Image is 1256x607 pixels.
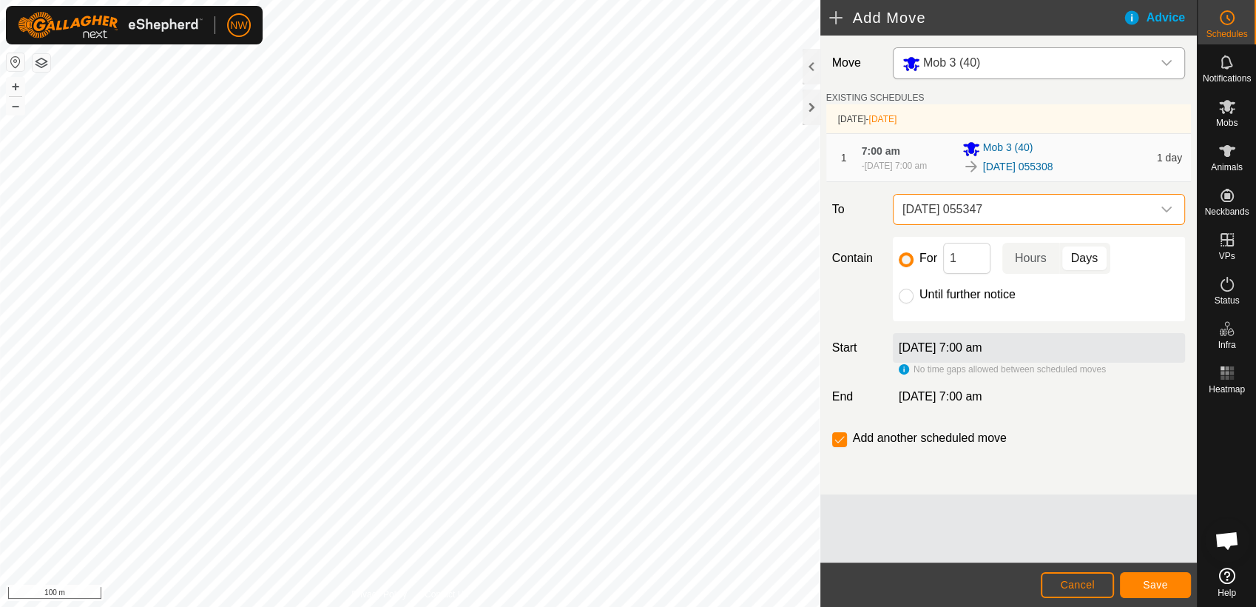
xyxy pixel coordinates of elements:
[826,388,887,406] label: End
[853,432,1007,444] label: Add another scheduled move
[841,152,847,164] span: 1
[1041,572,1114,598] button: Cancel
[826,249,887,267] label: Contain
[826,47,887,79] label: Move
[826,91,925,104] label: EXISTING SCHEDULES
[7,97,24,115] button: –
[897,195,1152,224] span: 2025-06-19 055347
[230,18,247,33] span: NW
[1071,249,1098,267] span: Days
[899,341,982,354] label: [DATE] 7:00 am
[1198,562,1256,603] a: Help
[1211,163,1243,172] span: Animals
[18,12,203,38] img: Gallagher Logo
[919,252,937,264] label: For
[897,48,1152,78] span: Mob 3
[865,161,927,171] span: [DATE] 7:00 am
[983,140,1033,158] span: Mob 3 (40)
[899,390,982,403] span: [DATE] 7:00 am
[425,588,468,601] a: Contact Us
[33,54,50,72] button: Map Layers
[1218,252,1235,261] span: VPs
[351,588,407,601] a: Privacy Policy
[1205,518,1249,563] div: Open chat
[862,159,927,172] div: -
[983,159,1053,175] a: [DATE] 055308
[865,114,897,124] span: -
[1214,296,1239,305] span: Status
[1015,249,1047,267] span: Hours
[7,53,24,71] button: Reset Map
[838,114,866,124] span: [DATE]
[1157,152,1182,164] span: 1 day
[1218,341,1235,349] span: Infra
[919,289,1016,301] label: Until further notice
[1060,579,1095,591] span: Cancel
[914,364,1106,375] span: No time gaps allowed between scheduled moves
[826,194,887,225] label: To
[962,158,980,175] img: To
[1152,195,1181,224] div: dropdown trigger
[868,114,897,124] span: [DATE]
[826,339,887,357] label: Start
[1204,207,1249,216] span: Neckbands
[1152,48,1181,78] div: dropdown trigger
[1123,9,1197,27] div: Advice
[1206,30,1247,38] span: Schedules
[923,56,980,69] span: Mob 3 (40)
[1216,118,1238,127] span: Mobs
[829,9,1123,27] h2: Add Move
[862,145,900,157] span: 7:00 am
[1203,74,1251,83] span: Notifications
[1218,588,1236,597] span: Help
[7,78,24,95] button: +
[1209,385,1245,394] span: Heatmap
[1120,572,1191,598] button: Save
[1143,579,1168,591] span: Save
